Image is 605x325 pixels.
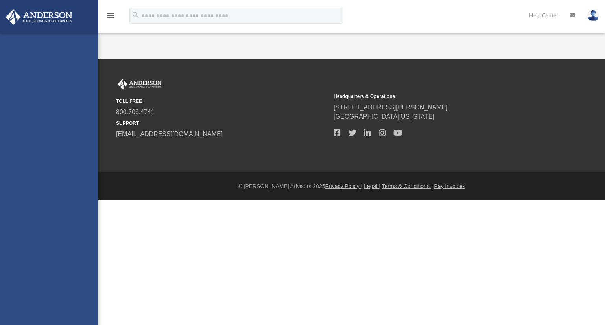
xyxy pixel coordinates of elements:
a: Pay Invoices [434,183,465,189]
a: [GEOGRAPHIC_DATA][US_STATE] [334,113,434,120]
a: [EMAIL_ADDRESS][DOMAIN_NAME] [116,131,223,137]
small: SUPPORT [116,120,328,127]
a: Privacy Policy | [325,183,363,189]
a: 800.706.4741 [116,109,155,115]
img: Anderson Advisors Platinum Portal [116,79,163,89]
a: Legal | [364,183,380,189]
img: Anderson Advisors Platinum Portal [4,9,75,25]
img: User Pic [587,10,599,21]
small: TOLL FREE [116,98,328,105]
i: search [131,11,140,19]
a: menu [106,15,116,20]
a: Terms & Conditions | [382,183,433,189]
div: © [PERSON_NAME] Advisors 2025 [98,182,605,190]
i: menu [106,11,116,20]
a: [STREET_ADDRESS][PERSON_NAME] [334,104,448,111]
small: Headquarters & Operations [334,93,546,100]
